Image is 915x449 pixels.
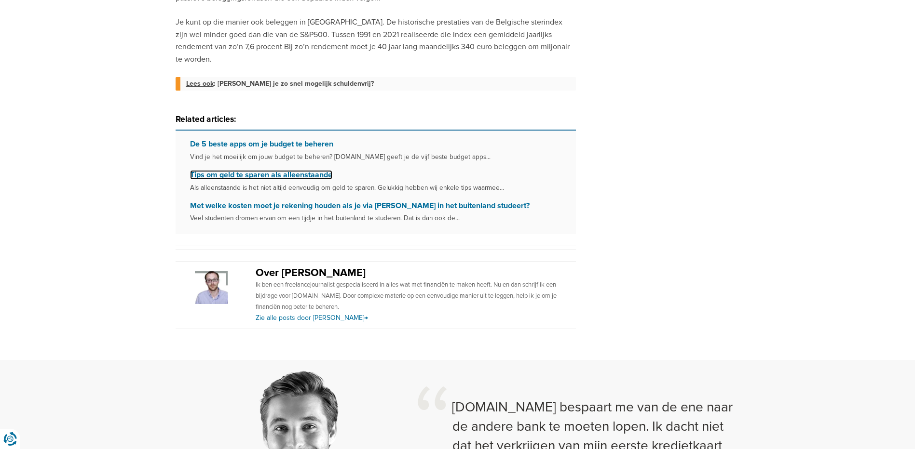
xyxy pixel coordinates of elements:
[186,79,214,88] span: Lees ook
[176,112,576,131] h3: Related articles:
[364,314,368,322] span: →
[256,267,576,279] h2: Over [PERSON_NAME]
[190,184,504,192] small: Als alleenstaande is het niet altijd eenvoudig om geld te sparen. Gelukkig hebben wij enkele tips...
[176,16,576,66] p: Je kunt op die manier ook beleggen in [GEOGRAPHIC_DATA]. De historische prestaties van de Belgisc...
[190,153,491,161] small: Vind je het moeilijk om jouw budget te beheren? [DOMAIN_NAME] geeft je de vijf beste budget apps...
[186,77,576,91] a: Lees ook: [PERSON_NAME] je zo snel mogelijk schuldenvrij?
[256,279,576,313] p: Ik ben een freelancejournalist gespecialiseerd in alles wat met financiën te maken heeft. Nu en d...
[190,201,530,211] a: Met welke kosten moet je rekening houden als je via [PERSON_NAME] in het buitenland studeert?
[256,314,368,322] a: Zie alle posts door [PERSON_NAME]→
[190,139,333,149] a: De 5 beste apps om je budget te beheren
[190,170,332,180] a: Tips om geld te sparen als alleenstaande
[190,214,460,222] small: Veel studenten dromen ervan om een tijdje in het buitenland te studeren. Dat is dan ook de...
[195,271,228,304] img: Avatar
